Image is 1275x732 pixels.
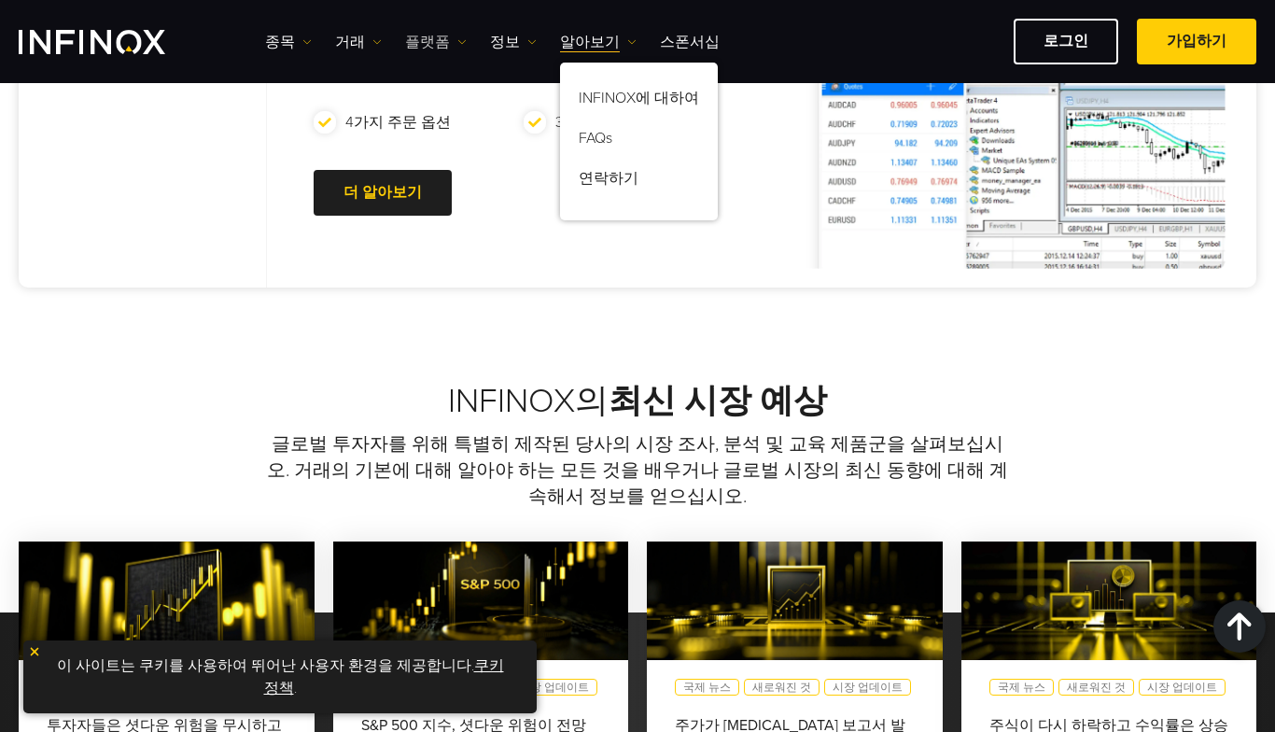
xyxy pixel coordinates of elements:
a: INFINOX Logo [19,30,209,54]
a: 시장 업데이트 [824,679,911,696]
a: 정보 [490,31,537,53]
a: 스폰서십 [660,31,720,53]
a: 종목 [265,31,312,53]
a: 로그인 [1014,19,1118,64]
a: 시장 업데이트 [1139,679,1226,696]
a: 알아보기 [560,31,637,53]
h2: INFINOX의 [19,381,1256,422]
p: 30개 기술 지표 [555,111,655,134]
a: 연락하기 [560,162,718,202]
a: FAQs [560,121,718,162]
a: 시장 업데이트 [511,679,597,696]
a: 새로워진 것 [1058,679,1134,696]
a: 가입하기 [1137,19,1256,64]
a: 더 알아보기 [314,170,452,216]
strong: 최신 시장 예상 [609,381,827,421]
p: 4가지 주문 옵션 [345,111,451,134]
a: 플랫폼 [405,31,467,53]
a: INFINOX에 대하여 [560,81,718,121]
p: 이 사이트는 쿠키를 사용하여 뛰어난 사용자 환경을 제공합니다. . [33,650,527,704]
a: 새로워진 것 [744,679,820,696]
p: 글로벌 투자자를 위해 특별히 제작된 당사의 시장 조사, 분석 및 교육 제품군을 살펴보십시오. 거래의 기본에 대해 알아야 하는 모든 것을 배우거나 글로벌 시장의 최신 동향에 대... [261,431,1014,510]
a: 국제 뉴스 [989,679,1054,696]
a: 거래 [335,31,382,53]
img: yellow close icon [28,645,41,658]
a: 국제 뉴스 [675,679,739,696]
